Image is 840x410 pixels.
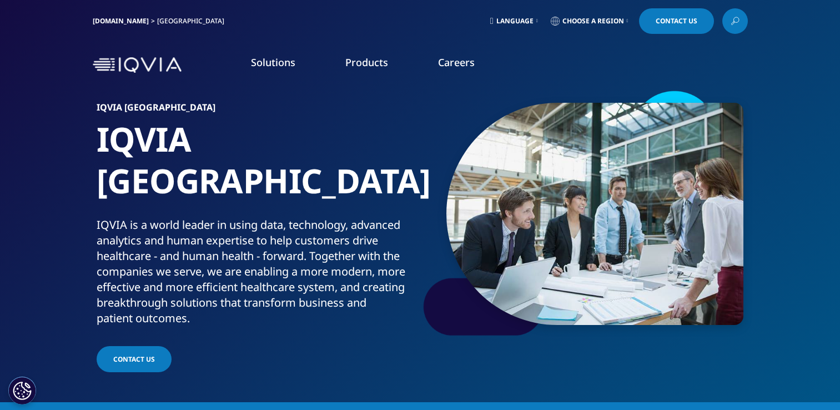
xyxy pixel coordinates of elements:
[656,18,697,24] span: Contact Us
[93,16,149,26] a: [DOMAIN_NAME]
[438,56,475,69] a: Careers
[446,103,743,325] img: 059_standing-meeting.jpg
[97,346,172,372] a: Contact Us
[251,56,295,69] a: Solutions
[97,118,416,217] h1: IQVIA [GEOGRAPHIC_DATA]
[97,103,416,118] h6: IQVIA [GEOGRAPHIC_DATA]
[8,377,36,404] button: Cookies Settings
[113,354,155,364] span: Contact Us
[157,17,229,26] div: [GEOGRAPHIC_DATA]
[93,57,182,73] img: IQVIA Healthcare Information Technology and Pharma Clinical Research Company
[639,8,714,34] a: Contact Us
[562,17,624,26] span: Choose a Region
[345,56,388,69] a: Products
[97,217,416,326] div: IQVIA is a world leader in using data, technology, advanced analytics and human expertise to help...
[496,17,534,26] span: Language
[186,39,748,91] nav: Primary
